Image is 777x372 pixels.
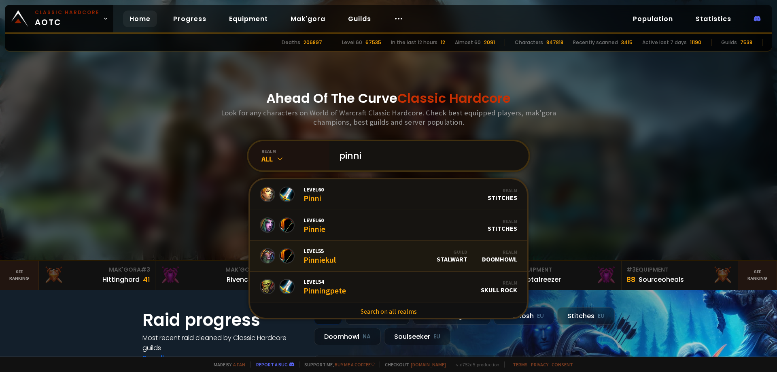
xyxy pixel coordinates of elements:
[505,261,622,290] a: #2Equipment88Notafreezer
[227,274,252,285] div: Rivench
[626,266,636,274] span: # 3
[342,39,362,46] div: Level 60
[740,39,752,46] div: 7538
[488,218,517,232] div: Stitches
[334,141,519,170] input: Search a character...
[455,39,481,46] div: Almost 60
[35,9,100,16] small: Classic Hardcore
[304,278,346,285] span: Level 54
[515,39,543,46] div: Characters
[642,39,687,46] div: Active last 7 days
[5,5,113,32] a: Classic HardcoreAOTC
[143,274,150,285] div: 41
[314,328,381,345] div: Doomhowl
[488,218,517,224] div: Realm
[266,89,511,108] h1: Ahead Of The Curve
[39,261,155,290] a: Mak'Gora#3Hittinghard41
[557,307,615,325] div: Stitches
[384,328,450,345] div: Soulseeker
[488,187,517,202] div: Stitches
[250,302,527,320] a: Search on all realms
[299,361,375,368] span: Support me,
[209,361,245,368] span: Made by
[304,217,325,234] div: Pinnie
[397,89,511,107] span: Classic Hardcore
[261,154,329,164] div: All
[573,39,618,46] div: Recently scanned
[250,210,527,241] a: Level60PinnieRealmStitches
[522,274,561,285] div: Notafreezer
[552,361,573,368] a: Consent
[284,11,332,27] a: Mak'gora
[142,307,304,333] h1: Raid progress
[223,11,274,27] a: Equipment
[546,39,563,46] div: 847818
[141,266,150,274] span: # 3
[721,39,737,46] div: Guilds
[451,361,499,368] span: v. d752d5 - production
[513,361,528,368] a: Terms
[304,278,346,295] div: Pinningpete
[250,272,527,302] a: Level54PinningpeteRealmSkull Rock
[639,274,684,285] div: Sourceoheals
[304,39,322,46] div: 206897
[482,249,517,255] div: Realm
[598,312,605,320] small: EU
[250,241,527,272] a: Level55PinniekulGuildStalwartRealmDoomhowl
[167,11,213,27] a: Progress
[441,39,445,46] div: 12
[250,179,527,210] a: Level60PinniRealmStitches
[488,187,517,193] div: Realm
[482,249,517,263] div: Doomhowl
[391,39,437,46] div: In the last 12 hours
[304,247,336,255] span: Level 55
[233,361,245,368] a: a fan
[621,39,633,46] div: 3415
[411,361,446,368] a: [DOMAIN_NAME]
[690,39,701,46] div: 11190
[510,266,616,274] div: Equipment
[622,261,738,290] a: #3Equipment88Sourceoheals
[282,39,300,46] div: Deaths
[155,261,272,290] a: Mak'Gora#2Rivench100
[433,333,440,341] small: EU
[160,266,267,274] div: Mak'Gora
[537,312,544,320] small: EU
[342,11,378,27] a: Guilds
[102,274,140,285] div: Hittinghard
[365,39,381,46] div: 67535
[626,274,635,285] div: 88
[256,361,288,368] a: Report a bug
[437,249,467,263] div: Stalwart
[531,361,548,368] a: Privacy
[626,11,679,27] a: Population
[44,266,150,274] div: Mak'Gora
[123,11,157,27] a: Home
[35,9,100,28] span: AOTC
[481,280,517,286] div: Realm
[363,333,371,341] small: NA
[261,148,329,154] div: realm
[626,266,733,274] div: Equipment
[335,361,375,368] a: Buy me a coffee
[142,333,304,353] h4: Most recent raid cleaned by Classic Hardcore guilds
[481,280,517,294] div: Skull Rock
[494,307,554,325] div: Nek'Rosh
[218,108,559,127] h3: Look for any characters on World of Warcraft Classic Hardcore. Check best equipped players, mak'g...
[142,353,195,363] a: See all progress
[304,186,324,203] div: Pinni
[304,247,336,265] div: Pinniekul
[304,217,325,224] span: Level 60
[437,249,467,255] div: Guild
[304,186,324,193] span: Level 60
[380,361,446,368] span: Checkout
[484,39,495,46] div: 2091
[689,11,738,27] a: Statistics
[738,261,777,290] a: Seeranking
